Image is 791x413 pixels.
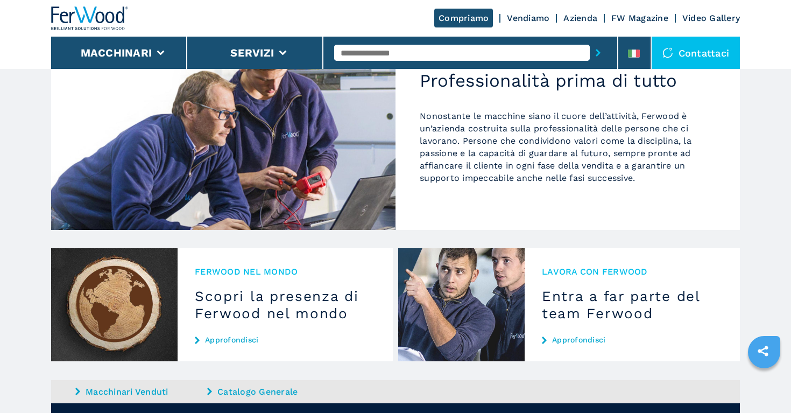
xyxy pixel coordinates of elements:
a: FW Magazine [611,13,668,23]
img: Contattaci [662,47,673,58]
a: Catalogo Generale [207,386,336,398]
a: Azienda [563,13,597,23]
p: Nonostante le macchine siano il cuore dell’attività, Ferwood è un’azienda costruita sulla profess... [420,110,716,184]
img: Professionalità prima di tutto [51,40,395,230]
span: Ferwood nel mondo [195,265,376,278]
h3: Scopri la presenza di Ferwood nel mondo [195,288,376,322]
a: Macchinari Venduti [75,386,204,398]
a: Compriamo [434,9,493,27]
span: Lavora con Ferwood [542,265,723,278]
a: Video Gallery [682,13,740,23]
a: sharethis [750,338,776,365]
a: Vendiamo [507,13,549,23]
h2: Professionalità prima di tutto [420,70,716,92]
button: submit-button [590,40,606,65]
h3: Entra a far parte del team Ferwood [542,288,723,322]
img: Entra a far parte del team Ferwood [398,248,525,361]
div: Contattaci [652,37,740,69]
img: Scopri la presenza di Ferwood nel mondo [51,248,178,361]
a: Approfondisci [542,335,723,344]
iframe: Chat [745,365,783,405]
img: Ferwood [51,6,129,30]
button: Servizi [230,46,274,59]
button: Macchinari [81,46,152,59]
a: Approfondisci [195,335,376,344]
